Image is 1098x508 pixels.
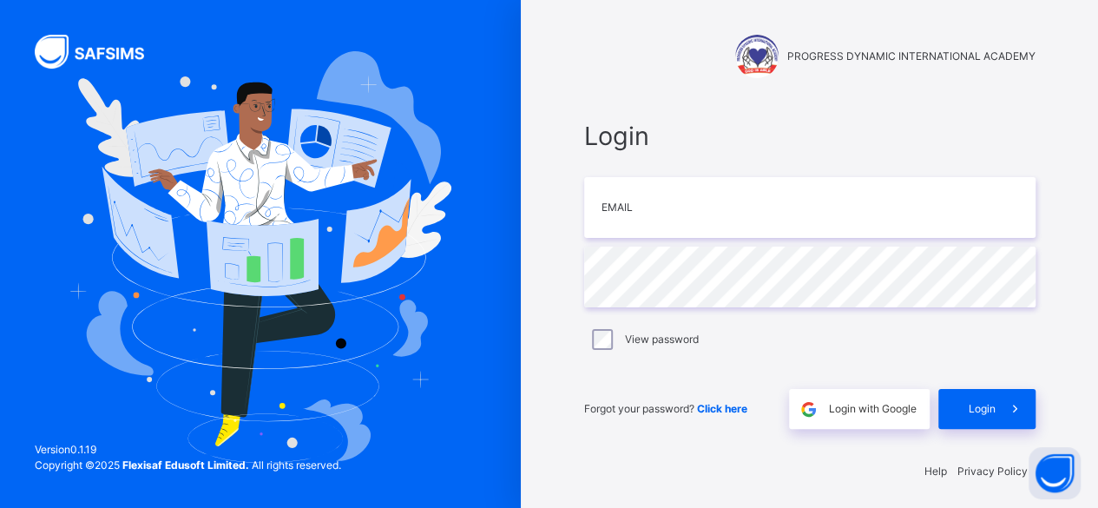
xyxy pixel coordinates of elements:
a: Click here [697,402,747,415]
img: google.396cfc9801f0270233282035f929180a.svg [799,399,819,419]
span: Copyright © 2025 All rights reserved. [35,459,341,472]
span: Login [584,117,1036,155]
label: View password [625,332,699,347]
button: Open asap [1029,447,1081,499]
strong: Flexisaf Edusoft Limited. [122,459,249,472]
span: Forgot your password? [584,402,747,415]
span: Login with Google [829,401,917,417]
a: Privacy Policy [957,465,1028,478]
span: Login [969,401,996,417]
span: PROGRESS DYNAMIC INTERNATIONAL ACADEMY [787,49,1036,64]
img: SAFSIMS Logo [35,35,165,69]
span: Version 0.1.19 [35,442,341,458]
a: Help [924,465,947,478]
img: Hero Image [69,51,452,463]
